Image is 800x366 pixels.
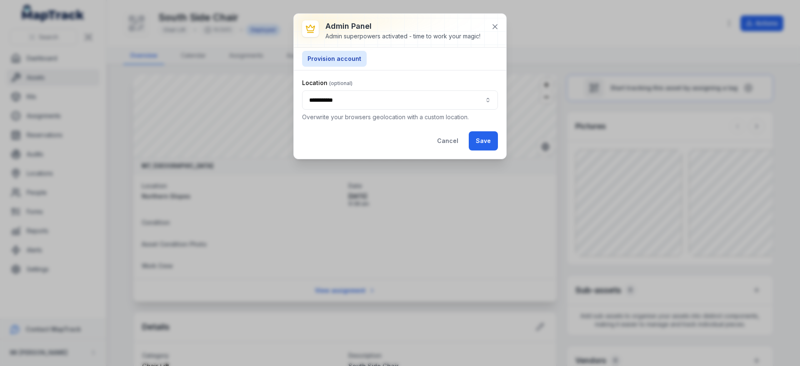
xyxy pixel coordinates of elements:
button: Save [469,131,498,150]
label: Location [302,79,352,87]
button: Cancel [430,131,465,150]
p: Overwrite your browsers geolocation with a custom location. [302,113,498,121]
button: Provision account [302,51,367,67]
div: Admin superpowers activated - time to work your magic! [325,32,480,40]
h3: Admin Panel [325,20,480,32]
